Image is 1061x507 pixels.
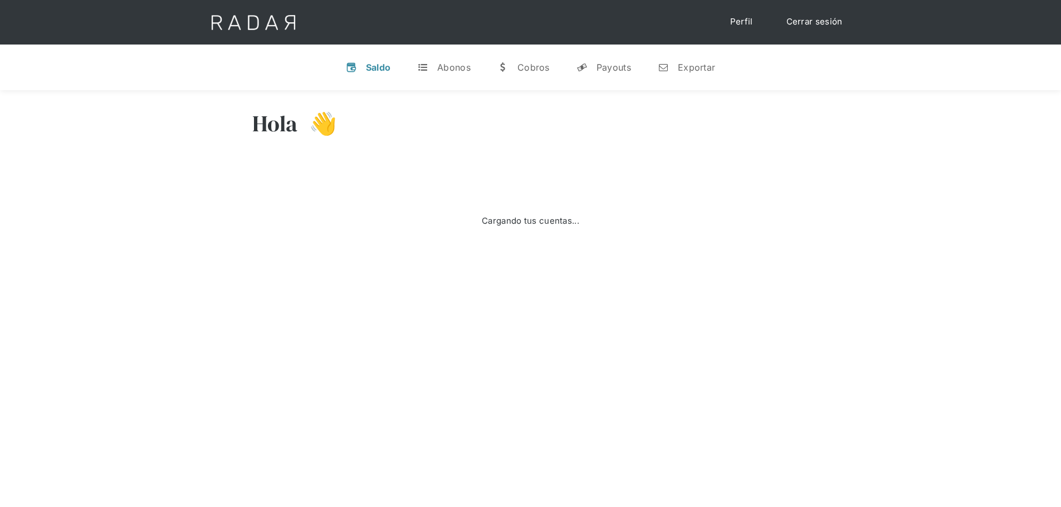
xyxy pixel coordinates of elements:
div: Saldo [366,62,391,73]
div: Cobros [517,62,550,73]
div: Cargando tus cuentas... [482,215,579,228]
div: n [658,62,669,73]
div: y [576,62,588,73]
a: Perfil [719,11,764,33]
div: t [417,62,428,73]
div: Exportar [678,62,715,73]
h3: Hola [252,110,298,137]
a: Cerrar sesión [775,11,854,33]
div: v [346,62,357,73]
h3: 👋 [298,110,337,137]
div: Abonos [437,62,471,73]
div: w [497,62,509,73]
div: Payouts [596,62,631,73]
